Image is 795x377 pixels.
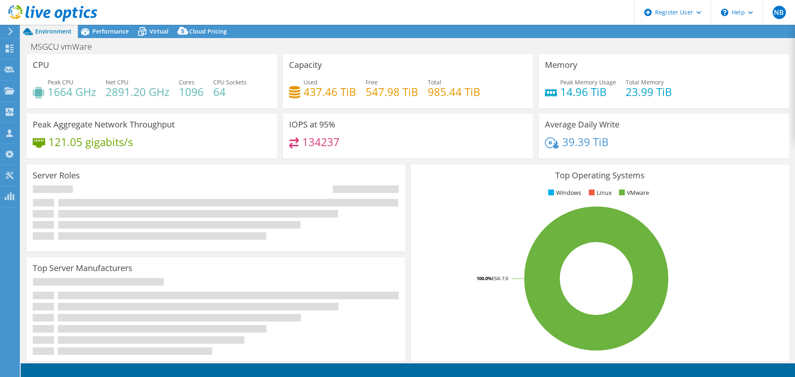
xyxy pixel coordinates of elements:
li: Windows [546,188,581,197]
span: Peak Memory Usage [560,78,616,86]
span: Virtual [149,27,169,35]
h4: 14.96 TiB [560,87,616,96]
h3: Capacity [289,60,322,70]
span: Free [366,78,378,86]
h4: 2891.20 GHz [106,87,169,96]
h4: 134237 [302,137,340,146]
span: Total [428,78,441,86]
h4: 64 [213,87,247,96]
svg: \n [721,9,728,16]
h3: Peak Aggregate Network Throughput [33,120,175,129]
span: NB [773,6,786,19]
h3: CPU [33,60,49,70]
h1: MSGCU vmWare [27,42,105,51]
span: Cores [179,78,195,86]
span: CPU Sockets [213,78,247,86]
span: Peak CPU [48,78,73,86]
li: VMware [617,188,649,197]
h4: 121.05 gigabits/s [48,137,133,146]
h4: 547.98 TiB [366,87,418,96]
span: Cloud Pricing [189,27,227,35]
h3: Memory [545,60,577,70]
h4: 437.46 TiB [304,87,356,96]
h4: 23.99 TiB [626,87,672,96]
tspan: 100.0% [477,275,492,281]
span: Performance [92,27,129,35]
h3: Top Operating Systems [417,171,783,180]
h4: 1096 [179,87,204,96]
tspan: ESXi 7.0 [492,275,508,281]
span: Environment [35,27,72,35]
span: Total Memory [626,78,664,86]
h4: 1664 GHz [48,87,96,96]
h4: 39.39 TiB [562,137,609,146]
span: Net CPU [106,78,128,86]
h3: Top Server Manufacturers [33,264,132,273]
h3: Average Daily Write [545,120,619,129]
h3: IOPS at 95% [289,120,335,129]
h3: Server Roles [33,171,80,180]
li: Linux [587,188,612,197]
span: Used [304,78,318,86]
h4: 985.44 TiB [428,87,480,96]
